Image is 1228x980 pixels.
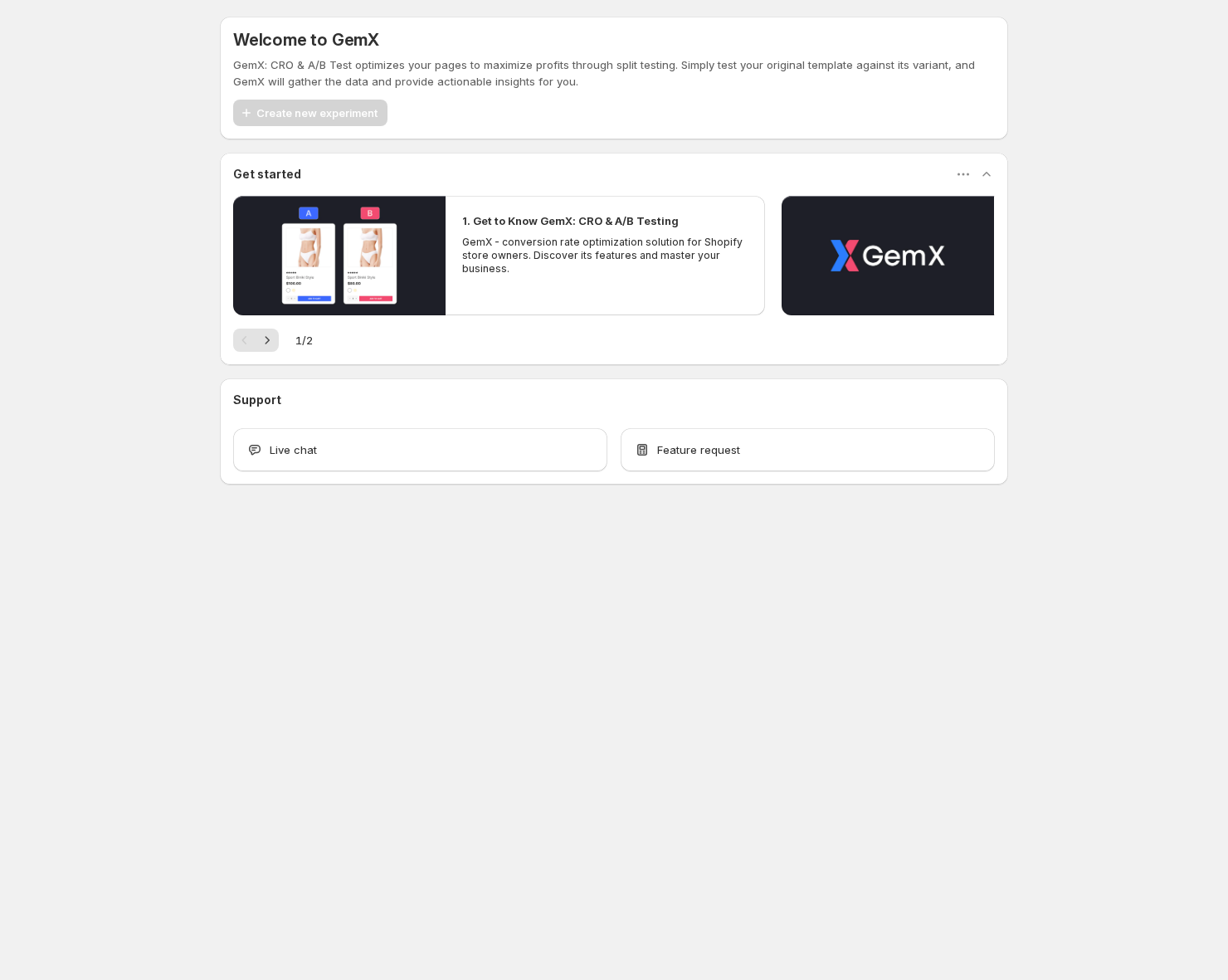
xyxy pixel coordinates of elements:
p: GemX: CRO & A/B Test optimizes your pages to maximize profits through split testing. Simply test ... [233,56,995,90]
span: Live chat [270,441,317,458]
h3: Get started [233,166,301,183]
button: Play video [782,196,994,315]
span: Feature request [657,441,740,458]
p: GemX - conversion rate optimization solution for Shopify store owners. Discover its features and ... [462,236,748,275]
button: Play video [233,196,446,315]
button: Next [256,329,279,352]
h2: 1. Get to Know GemX: CRO & A/B Testing [462,212,679,229]
nav: Pagination [233,329,279,352]
h5: Welcome to GemX [233,30,379,50]
h3: Support [233,392,281,408]
span: 1 / 2 [295,332,313,349]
